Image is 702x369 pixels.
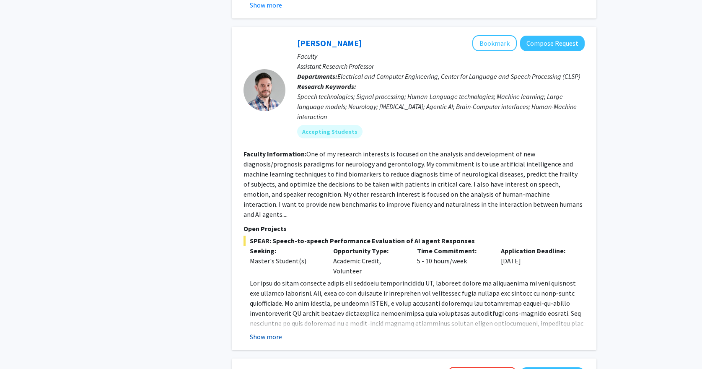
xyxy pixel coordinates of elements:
[297,72,337,81] b: Departments:
[411,246,495,276] div: 5 - 10 hours/week
[297,91,585,122] div: Speech technologies; Signal processing; Human-Language technologies; Machine learning; Large lang...
[297,82,356,91] b: Research Keywords:
[297,38,362,48] a: [PERSON_NAME]
[6,331,36,363] iframe: Chat
[243,150,306,158] b: Faculty Information:
[243,223,585,234] p: Open Projects
[337,72,580,81] span: Electrical and Computer Engineering, Center for Language and Speech Processing (CLSP)
[520,36,585,51] button: Compose Request to Laureano Moro-Velazquez
[297,61,585,71] p: Assistant Research Professor
[472,35,517,51] button: Add Laureano Moro-Velazquez to Bookmarks
[495,246,578,276] div: [DATE]
[501,246,572,256] p: Application Deadline:
[250,332,282,342] button: Show more
[297,125,363,138] mat-chip: Accepting Students
[297,51,585,61] p: Faculty
[327,246,411,276] div: Academic Credit, Volunteer
[250,246,321,256] p: Seeking:
[243,236,585,246] span: SPEAR: Speech-to-speech Performance Evaluation of AI agent Responses
[417,246,488,256] p: Time Commitment:
[243,150,583,218] fg-read-more: One of my research interests is focused on the analysis and development of new diagnosis/prognosi...
[250,256,321,266] div: Master's Student(s)
[333,246,404,256] p: Opportunity Type:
